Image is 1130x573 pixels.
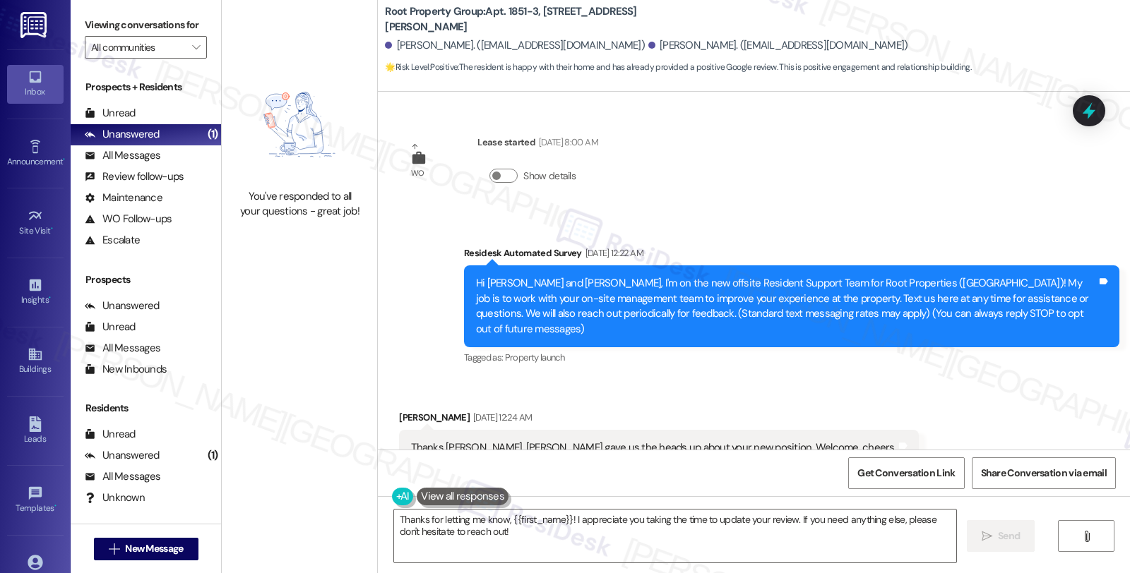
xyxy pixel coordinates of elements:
[385,60,971,75] span: : The resident is happy with their home and has already provided a positive Google review. This i...
[7,342,64,380] a: Buildings
[399,410,919,430] div: [PERSON_NAME]
[982,531,992,542] i: 
[535,135,598,150] div: [DATE] 8:00 AM
[85,362,167,377] div: New Inbounds
[85,212,172,227] div: WO Follow-ups
[85,320,136,334] div: Unread
[85,169,184,184] div: Review follow-ups
[85,127,160,142] div: Unanswered
[54,501,56,511] span: •
[411,166,424,181] div: WO
[476,276,1097,337] div: Hi [PERSON_NAME] and [PERSON_NAME], I'm on the new offsite Resident Support Team for Root Propert...
[967,520,1035,552] button: Send
[972,457,1116,489] button: Share Conversation via email
[91,36,184,59] input: All communities
[85,448,160,463] div: Unanswered
[7,204,64,242] a: Site Visit •
[7,65,64,103] a: Inbox
[85,427,136,442] div: Unread
[385,38,645,53] div: [PERSON_NAME]. ([EMAIL_ADDRESS][DOMAIN_NAME])
[7,412,64,450] a: Leads
[394,509,956,562] textarea: Thanks for letting me know, {{first_name}}! I appreciate you taking the time to update your revie...
[998,529,1020,543] span: Send
[648,38,908,53] div: [PERSON_NAME]. ([EMAIL_ADDRESS][DOMAIN_NAME])
[85,14,207,36] label: Viewing conversations for
[85,233,140,248] div: Escalate
[582,246,643,260] div: [DATE] 12:22 AM
[464,347,1119,368] div: Tagged as:
[71,272,221,287] div: Prospects
[411,440,896,455] div: Thanks [PERSON_NAME]. [PERSON_NAME] gave us the heads up about your new position. Welcome, cheers.
[125,541,183,556] span: New Message
[7,481,64,519] a: Templates •
[204,445,222,466] div: (1)
[85,469,160,484] div: All Messages
[94,538,198,560] button: New Message
[63,155,65,164] span: •
[85,490,145,505] div: Unknown
[85,191,162,205] div: Maintenance
[109,543,119,555] i: 
[477,135,597,155] div: Lease started
[464,246,1119,265] div: Residesk Automated Survey
[505,351,564,363] span: Property launch
[85,148,160,163] div: All Messages
[85,298,160,313] div: Unanswered
[71,401,221,416] div: Residents
[237,67,362,181] img: empty-state
[385,4,667,35] b: Root Property Group: Apt. 1851-3, [STREET_ADDRESS][PERSON_NAME]
[981,466,1107,481] span: Share Conversation via email
[71,80,221,95] div: Prospects + Residents
[85,106,136,121] div: Unread
[1081,531,1092,542] i: 
[20,12,49,38] img: ResiDesk Logo
[523,169,576,183] label: Show details
[49,293,51,303] span: •
[7,273,64,311] a: Insights •
[204,123,222,145] div: (1)
[385,61,458,73] strong: 🌟 Risk Level: Positive
[85,341,160,356] div: All Messages
[51,224,53,234] span: •
[237,189,362,219] div: You've responded to all your questions - great job!
[857,466,955,481] span: Get Conversation Link
[470,410,532,425] div: [DATE] 12:24 AM
[192,42,200,53] i: 
[848,457,964,489] button: Get Conversation Link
